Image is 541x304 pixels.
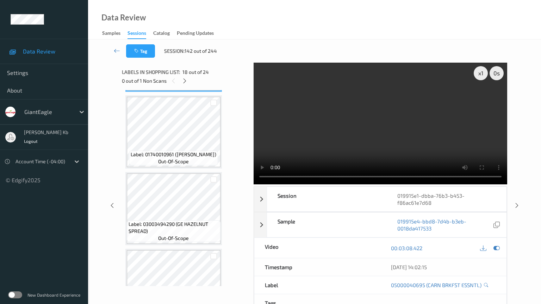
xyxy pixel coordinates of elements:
span: 142 out of 244 [185,47,217,55]
div: 0 s [490,66,504,80]
div: Pending Updates [177,30,214,38]
div: Video [254,238,380,258]
span: out-of-scope [158,235,189,242]
div: [DATE] 14:02:15 [391,264,496,271]
span: 18 out of 24 [182,69,209,76]
button: Tag [126,44,155,58]
a: Catalog [153,28,177,38]
a: 019915e4-bbd8-7d4b-b3eb-0018da417533 [397,218,492,232]
div: Sample019915e4-bbd8-7d4b-b3eb-0018da417533 [254,212,507,237]
div: x 1 [474,66,488,80]
span: out-of-scope [158,158,189,165]
div: Timestamp [254,258,380,276]
div: Sample [267,213,387,237]
div: Catalog [153,30,170,38]
span: Label: 03003494290 (GE HAZELNUT SPREAD) [129,221,219,235]
div: Session019915e1-dbba-76b3-b453-f86ac61e7d68 [254,186,507,212]
div: Session [267,187,387,211]
div: Label [254,276,380,294]
a: Pending Updates [177,28,221,38]
a: 00:03:08.422 [391,245,422,252]
div: Data Review [101,14,146,21]
a: Samples [102,28,128,38]
a: 05000040695 (CARN BRKFST ESSNTL) [391,281,481,289]
div: 0 out of 1 Non Scans [122,76,249,85]
div: Samples [102,30,120,38]
a: Sessions [128,28,153,39]
span: Session: [164,47,185,55]
div: 019915e1-dbba-76b3-b453-f86ac61e7d68 [387,187,506,211]
span: Label: 01740010961 ([PERSON_NAME]) [131,151,216,158]
span: Labels in shopping list: [122,69,180,76]
div: Sessions [128,30,146,39]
